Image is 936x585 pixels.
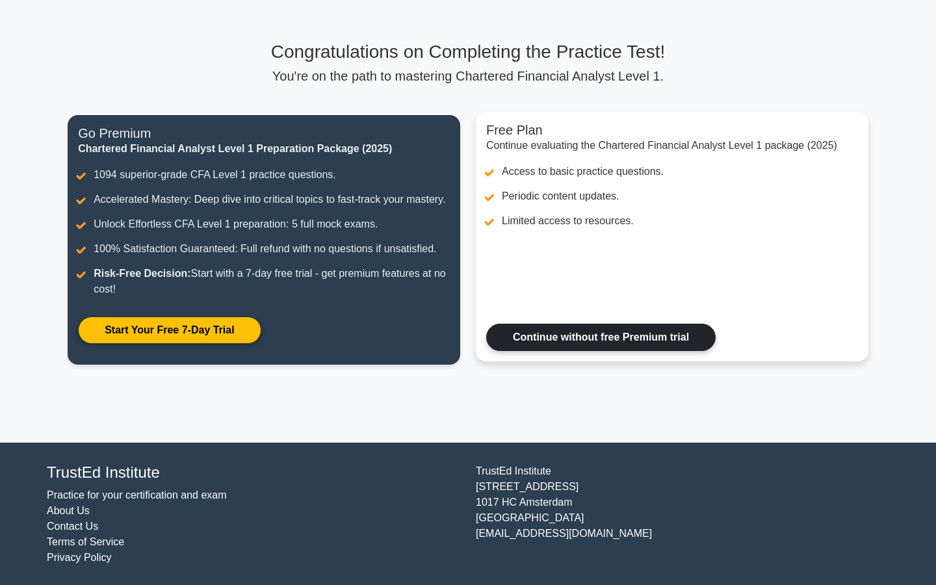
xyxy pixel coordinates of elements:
div: TrustEd Institute [STREET_ADDRESS] 1017 HC Amsterdam [GEOGRAPHIC_DATA] [EMAIL_ADDRESS][DOMAIN_NAME] [468,463,897,565]
a: Contact Us [47,521,98,532]
h3: Congratulations on Completing the Practice Test! [68,41,868,63]
a: Terms of Service [47,536,124,547]
p: You're on the path to mastering Chartered Financial Analyst Level 1. [68,68,868,84]
h4: TrustEd Institute [47,463,460,482]
a: Privacy Policy [47,552,112,563]
a: Start Your Free 7-Day Trial [78,317,261,344]
a: Continue without free Premium trial [486,324,716,351]
a: About Us [47,505,90,516]
a: Practice for your certification and exam [47,489,227,500]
